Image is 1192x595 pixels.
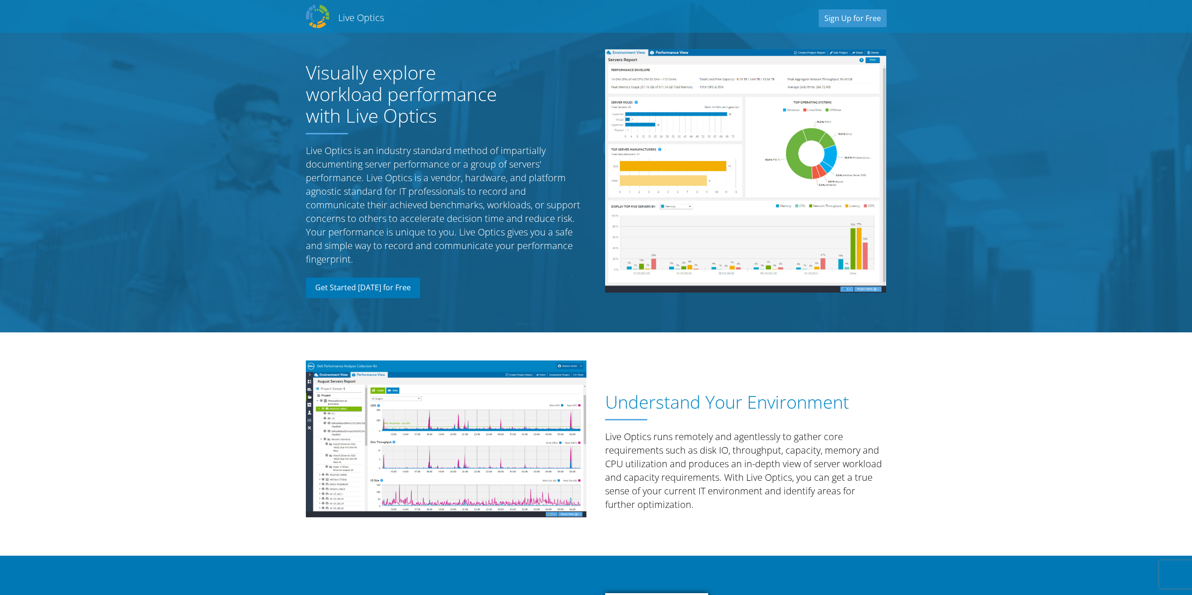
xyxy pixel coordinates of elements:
img: Server Report [605,49,886,293]
img: Understand Your Environment [306,360,587,517]
a: Sign Up for Free [819,9,887,27]
h1: Understand Your Environment [605,392,881,412]
a: Get Started [DATE] for Free [306,278,420,298]
h2: Live Optics [338,11,384,24]
p: Live Optics is an industry standard method of impartially documenting server performance or a gro... [306,144,587,266]
p: Live Optics runs remotely and agentlessly to gather core requirements such as disk IO, throughput... [605,430,886,511]
img: Dell Dpack [306,5,329,28]
h1: Visually explore workload performance with Live Optics [306,62,517,126]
